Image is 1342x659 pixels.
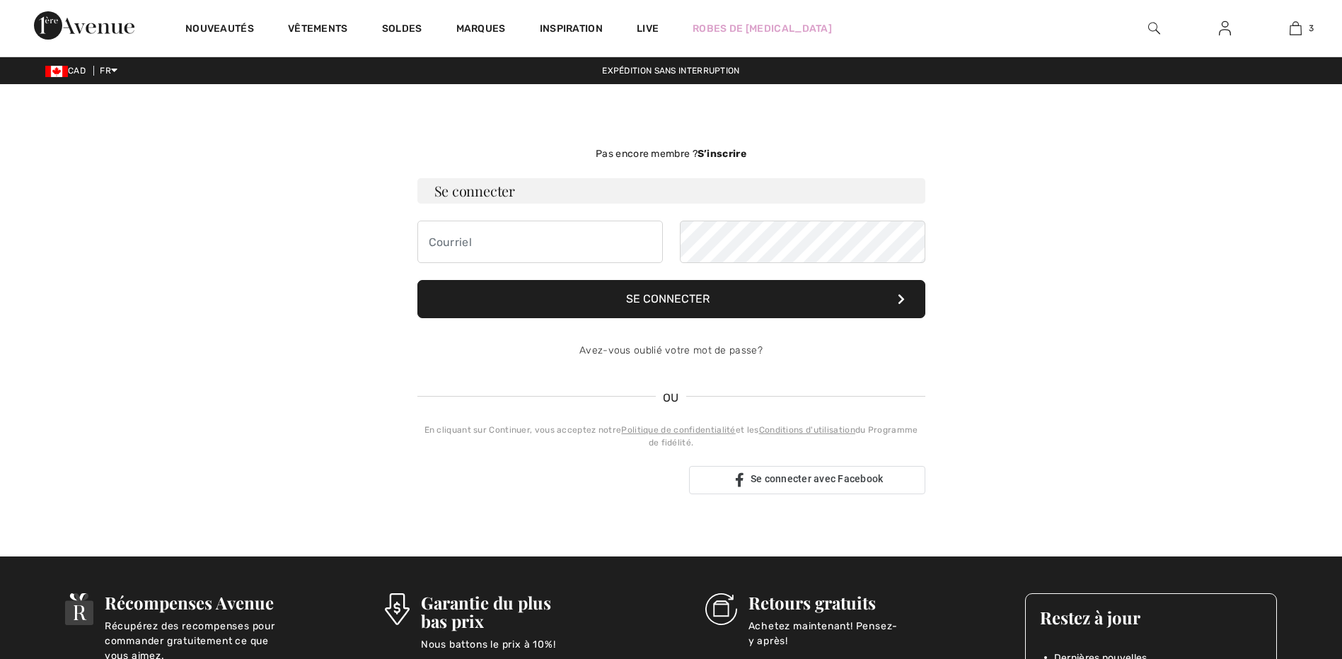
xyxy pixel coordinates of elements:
[1290,20,1302,37] img: Mon panier
[656,390,686,407] span: OU
[45,66,91,76] span: CAD
[288,23,348,37] a: Vêtements
[45,66,68,77] img: Canadian Dollar
[1208,20,1242,37] a: Se connecter
[456,23,506,37] a: Marques
[417,178,925,204] h3: Se connecter
[579,344,763,356] a: Avez-vous oublié votre mot de passe?
[1219,20,1231,37] img: Mes infos
[100,66,117,76] span: FR
[1040,608,1262,626] h3: Restez à jour
[637,21,659,36] a: Live
[417,221,663,263] input: Courriel
[693,21,832,36] a: Robes de [MEDICAL_DATA]
[705,593,737,625] img: Retours gratuits
[540,23,603,37] span: Inspiration
[34,11,134,40] img: 1ère Avenue
[105,619,277,647] p: Récupérez des recompenses pour commander gratuitement ce que vous aimez.
[748,593,918,612] h3: Retours gratuits
[417,146,925,161] div: Pas encore membre ?
[382,23,422,37] a: Soldes
[1309,22,1314,35] span: 3
[410,465,685,496] iframe: Bouton "Se connecter avec Google"
[748,619,918,647] p: Achetez maintenant! Pensez-y après!
[421,593,598,630] h3: Garantie du plus bas prix
[621,425,735,435] a: Politique de confidentialité
[1148,20,1160,37] img: recherche
[698,148,746,160] strong: S’inscrire
[65,593,93,625] img: Récompenses Avenue
[185,23,254,37] a: Nouveautés
[689,466,925,494] a: Se connecter avec Facebook
[417,424,925,449] div: En cliquant sur Continuer, vous acceptez notre et les du Programme de fidélité.
[759,425,855,435] a: Conditions d'utilisation
[385,593,409,625] img: Garantie du plus bas prix
[105,593,277,612] h3: Récompenses Avenue
[751,473,884,484] span: Se connecter avec Facebook
[1261,20,1330,37] a: 3
[417,280,925,318] button: Se connecter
